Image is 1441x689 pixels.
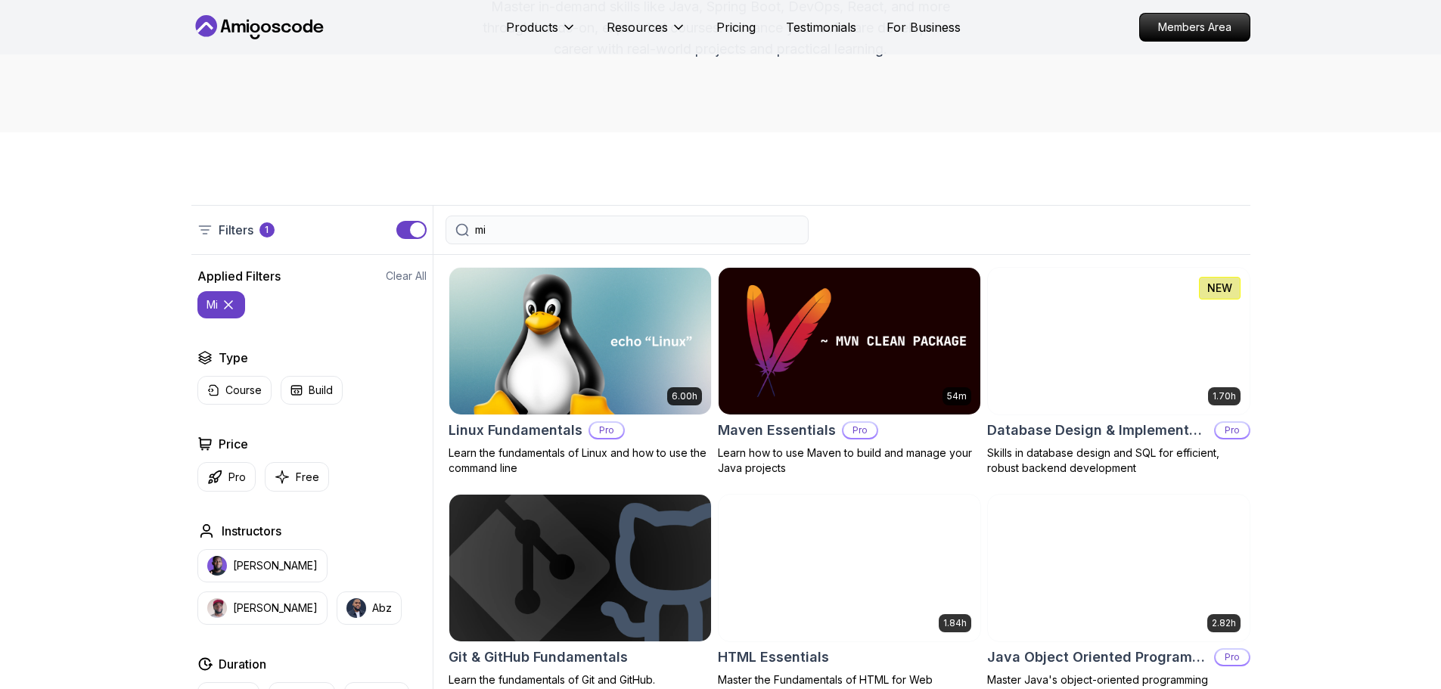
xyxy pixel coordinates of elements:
p: 1 [265,224,269,236]
a: Pricing [716,18,756,36]
p: Filters [219,221,253,239]
button: Free [265,462,329,492]
img: Linux Fundamentals card [449,268,711,414]
a: Testimonials [786,18,856,36]
h2: Database Design & Implementation [987,420,1208,441]
button: instructor img[PERSON_NAME] [197,549,328,582]
p: Pro [1216,650,1249,665]
a: Maven Essentials card54mMaven EssentialsProLearn how to use Maven to build and manage your Java p... [718,267,981,476]
button: Pro [197,462,256,492]
p: Free [296,470,319,485]
button: Clear All [386,268,427,284]
h2: Maven Essentials [718,420,836,441]
p: [PERSON_NAME] [233,601,318,616]
iframe: chat widget [1347,594,1441,666]
p: Course [225,383,262,398]
img: HTML Essentials card [719,495,980,641]
button: Course [197,376,272,405]
img: Java Object Oriented Programming card [988,495,1250,641]
a: Linux Fundamentals card6.00hLinux FundamentalsProLearn the fundamentals of Linux and how to use t... [449,267,712,476]
p: Products [506,18,558,36]
img: instructor img [207,598,227,618]
h2: Duration [219,655,266,673]
input: Search Java, React, Spring boot ... [475,222,799,237]
p: Members Area [1140,14,1250,41]
p: Learn how to use Maven to build and manage your Java projects [718,445,981,476]
p: 2.82h [1212,617,1236,629]
p: Build [309,383,333,398]
h2: HTML Essentials [718,647,829,668]
button: mi [197,291,245,318]
a: Git & GitHub Fundamentals cardGit & GitHub FundamentalsLearn the fundamentals of Git and GitHub. [449,494,712,687]
p: 1.70h [1213,390,1236,402]
p: Pro [843,423,877,438]
h2: Type [219,349,248,367]
h2: Applied Filters [197,267,281,285]
p: Abz [372,601,392,616]
p: mi [207,297,218,312]
p: 1.84h [943,617,967,629]
a: Database Design & Implementation card1.70hNEWDatabase Design & ImplementationProSkills in databas... [987,267,1250,476]
button: Build [281,376,343,405]
img: instructor img [346,598,366,618]
p: Skills in database design and SQL for efficient, robust backend development [987,445,1250,476]
img: instructor img [207,556,227,576]
button: instructor imgAbz [337,591,402,625]
p: Pro [590,423,623,438]
a: For Business [887,18,961,36]
p: 54m [947,390,967,402]
button: Products [506,18,576,48]
h2: Instructors [222,522,281,540]
button: Resources [607,18,686,48]
h2: Price [219,435,248,453]
p: Pro [1216,423,1249,438]
p: NEW [1207,281,1232,296]
h2: Git & GitHub Fundamentals [449,647,628,668]
img: Maven Essentials card [719,268,980,414]
p: Pro [228,470,246,485]
p: 6.00h [672,390,697,402]
p: Resources [607,18,668,36]
h2: Java Object Oriented Programming [987,647,1208,668]
a: Members Area [1139,13,1250,42]
p: [PERSON_NAME] [233,558,318,573]
p: Learn the fundamentals of Git and GitHub. [449,672,712,687]
h2: Linux Fundamentals [449,420,582,441]
img: Database Design & Implementation card [988,268,1250,414]
button: instructor img[PERSON_NAME] [197,591,328,625]
img: Git & GitHub Fundamentals card [449,495,711,641]
p: Learn the fundamentals of Linux and how to use the command line [449,445,712,476]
